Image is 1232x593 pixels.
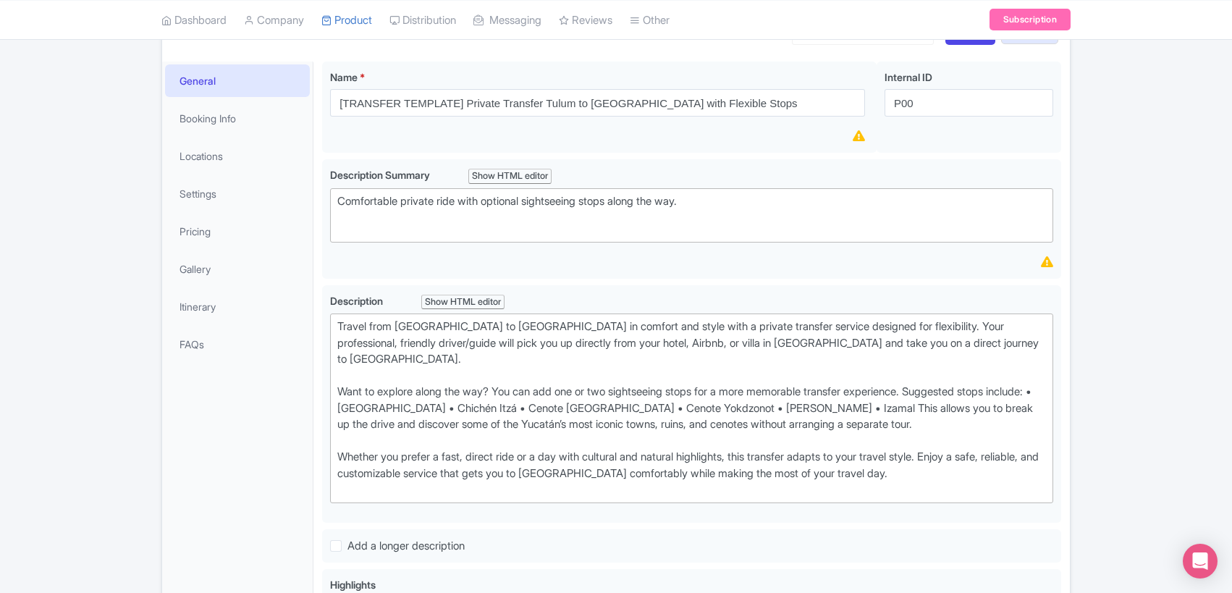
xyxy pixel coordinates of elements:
[337,319,1046,498] div: Travel from [GEOGRAPHIC_DATA] to [GEOGRAPHIC_DATA] in comfort and style with a private transfer s...
[165,64,310,97] a: General
[330,169,432,181] span: Description Summary
[165,328,310,361] a: FAQs
[165,290,310,323] a: Itinerary
[421,295,505,310] div: Show HTML editor
[165,215,310,248] a: Pricing
[330,579,376,591] span: Highlights
[1183,544,1218,579] div: Open Intercom Messenger
[165,253,310,285] a: Gallery
[885,71,932,83] span: Internal ID
[347,539,465,552] span: Add a longer description
[330,71,358,83] span: Name
[165,102,310,135] a: Booking Info
[330,295,385,307] span: Description
[165,177,310,210] a: Settings
[165,140,310,172] a: Locations
[990,9,1071,30] a: Subscription
[337,193,1046,226] div: Comfortable private ride with optional sightseeing stops along the way.
[468,169,552,184] div: Show HTML editor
